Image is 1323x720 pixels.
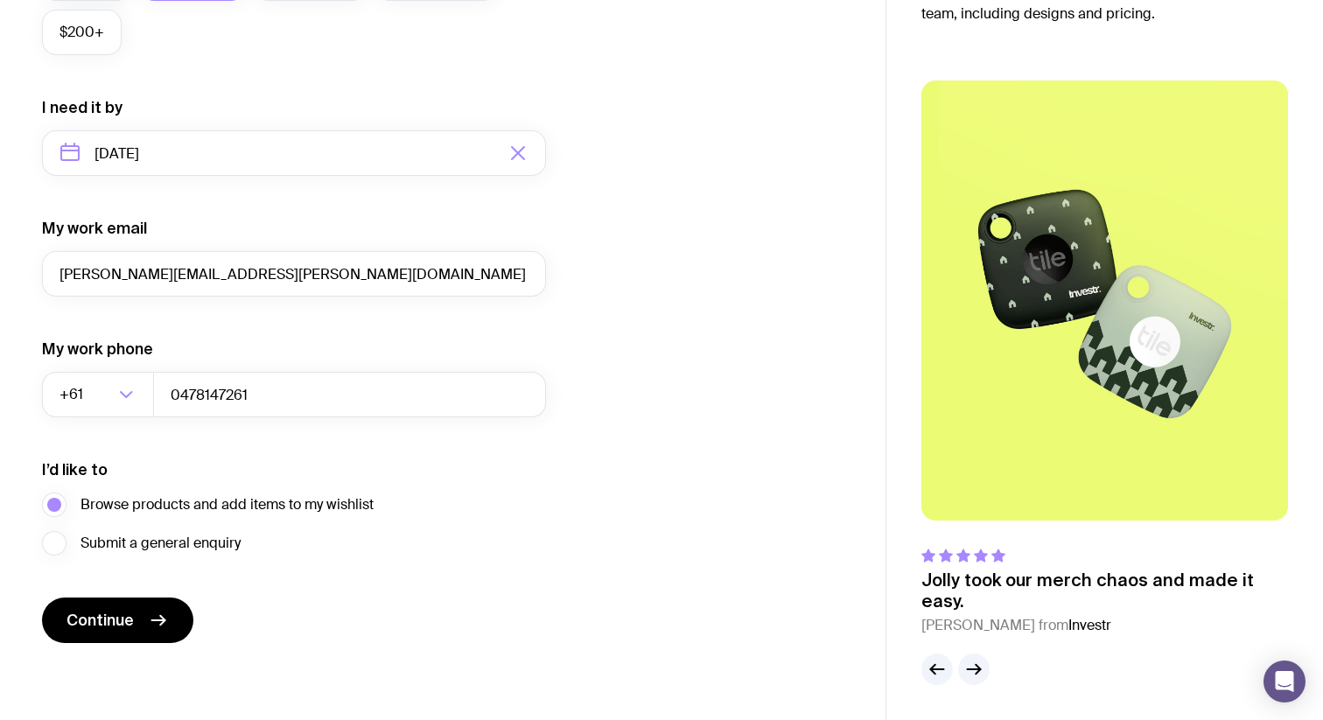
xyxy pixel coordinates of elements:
[153,372,546,417] input: 0400123456
[42,10,122,55] label: $200+
[80,533,241,554] span: Submit a general enquiry
[42,130,546,176] input: Select a target date
[42,598,193,643] button: Continue
[42,339,153,360] label: My work phone
[1068,616,1111,634] span: Investr
[42,218,147,239] label: My work email
[59,372,87,417] span: +61
[921,615,1288,636] cite: [PERSON_NAME] from
[1263,661,1305,703] div: Open Intercom Messenger
[87,372,114,417] input: Search for option
[42,372,154,417] div: Search for option
[42,459,108,480] label: I’d like to
[921,570,1288,612] p: Jolly took our merch chaos and made it easy.
[80,494,374,515] span: Browse products and add items to my wishlist
[42,251,546,297] input: you@email.com
[66,610,134,631] span: Continue
[42,97,122,118] label: I need it by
